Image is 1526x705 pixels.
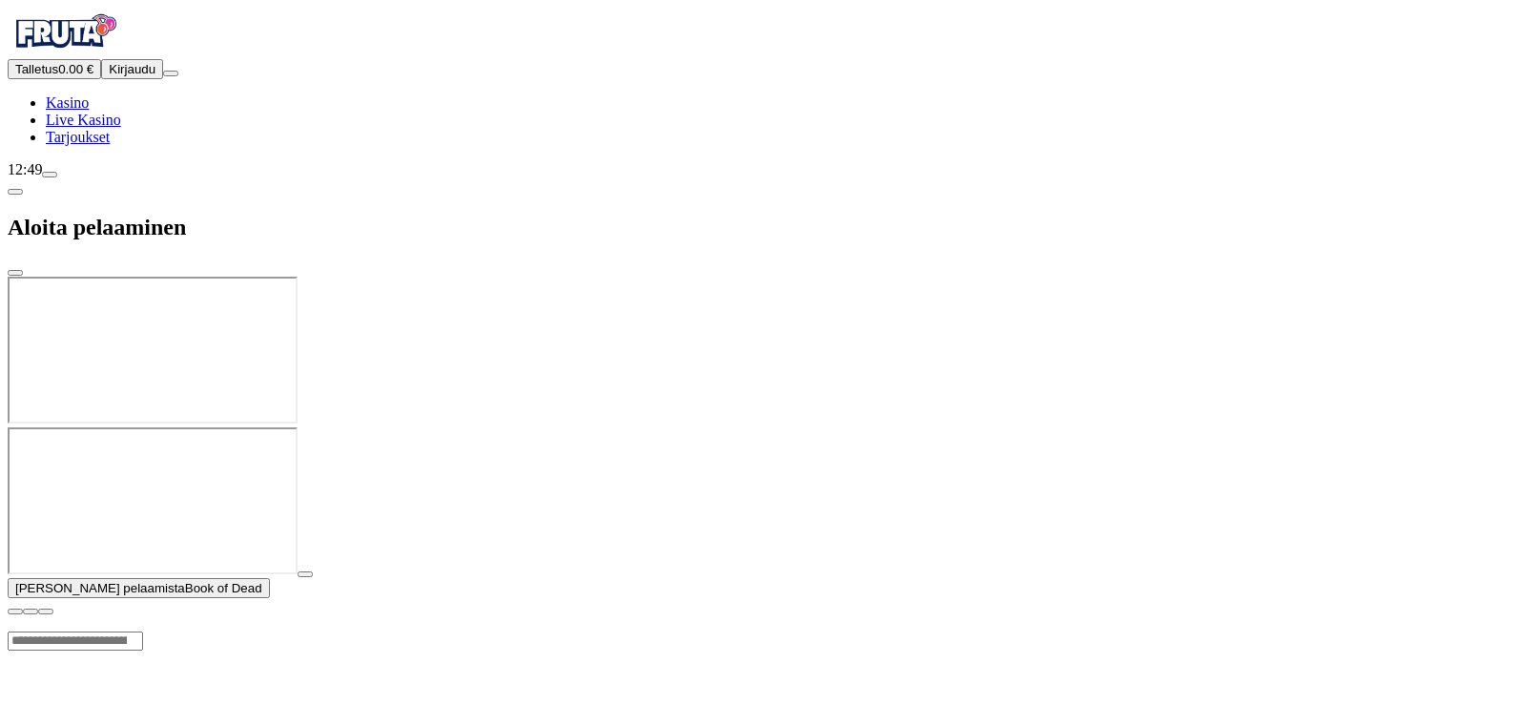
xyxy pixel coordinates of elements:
[109,62,155,76] span: Kirjaudu
[185,581,262,595] span: Book of Dead
[8,215,1518,240] h2: Aloita pelaaminen
[8,609,23,614] button: close icon
[58,62,93,76] span: 0.00 €
[101,59,163,79] button: Kirjaudu
[46,112,121,128] a: Live Kasino
[8,427,298,574] iframe: Book of Dead
[163,71,178,76] button: menu
[8,94,1518,146] nav: Main menu
[8,632,143,651] input: Search
[8,189,23,195] button: chevron-left icon
[8,8,122,55] img: Fruta
[8,59,101,79] button: Talletusplus icon0.00 €
[15,581,185,595] span: [PERSON_NAME] pelaamista
[8,161,42,177] span: 12:49
[15,62,58,76] span: Talletus
[46,94,89,111] a: Kasino
[8,270,23,276] button: close
[8,8,1518,146] nav: Primary
[8,42,122,58] a: Fruta
[38,609,53,614] button: fullscreen icon
[46,129,110,145] a: Tarjoukset
[23,609,38,614] button: chevron-down icon
[8,578,270,598] button: [PERSON_NAME] pelaamistaBook of Dead
[42,172,57,177] button: live-chat
[298,571,313,577] button: play icon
